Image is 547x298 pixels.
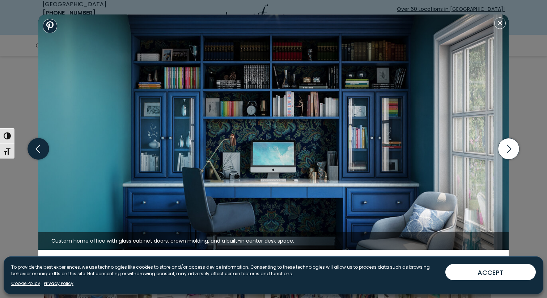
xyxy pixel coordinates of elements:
a: Share to Pinterest [43,19,57,33]
a: Cookie Policy [11,280,40,287]
img: Custom home office with blue built-ins, glass-front cabinets, adjustable shelving, custom drawer ... [38,14,509,250]
p: To provide the best experiences, we use technologies like cookies to store and/or access device i... [11,264,440,277]
button: Close modal [494,17,506,29]
a: Privacy Policy [44,280,73,287]
figcaption: Custom home office with glass cabinet doors, crown molding, and a built-in center desk space. [38,232,509,250]
button: ACCEPT [445,264,536,280]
